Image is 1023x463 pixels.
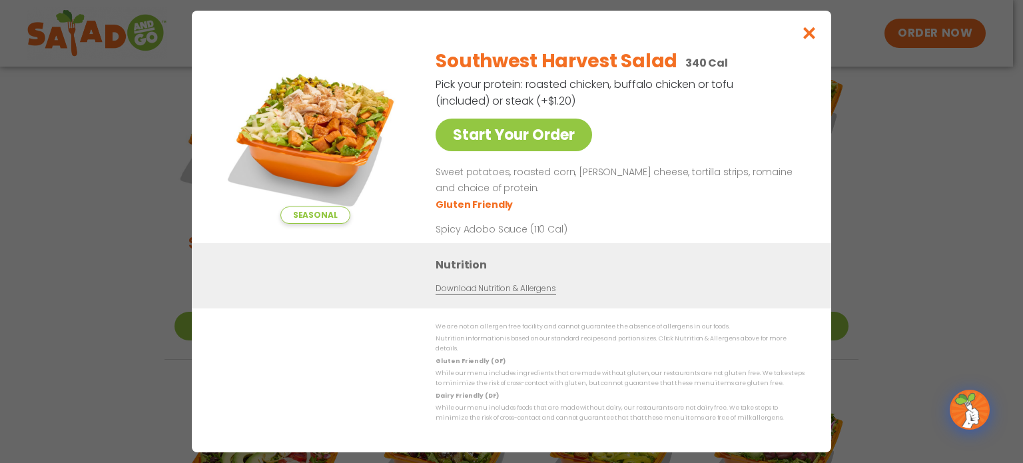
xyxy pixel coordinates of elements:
[436,47,677,75] h2: Southwest Harvest Salad
[436,282,555,295] a: Download Nutrition & Allergens
[280,207,350,224] span: Seasonal
[436,198,515,212] li: Gluten Friendly
[436,223,682,236] p: Spicy Adobo Sauce (110 Cal)
[436,392,498,400] strong: Dairy Friendly (DF)
[436,403,805,424] p: While our menu includes foods that are made without dairy, our restaurants are not dairy free. We...
[951,391,988,428] img: wpChatIcon
[436,119,592,151] a: Start Your Order
[436,256,811,273] h3: Nutrition
[436,357,505,365] strong: Gluten Friendly (GF)
[436,165,799,197] p: Sweet potatoes, roasted corn, [PERSON_NAME] cheese, tortilla strips, romaine and choice of protein.
[788,11,831,55] button: Close modal
[436,322,805,332] p: We are not an allergen free facility and cannot guarantee the absence of allergens in our foods.
[436,76,735,109] p: Pick your protein: roasted chicken, buffalo chicken or tofu (included) or steak (+$1.20)
[436,368,805,389] p: While our menu includes ingredients that are made without gluten, our restaurants are not gluten ...
[685,55,728,71] p: 340 Cal
[222,37,408,224] img: Featured product photo for Southwest Harvest Salad
[436,334,805,354] p: Nutrition information is based on our standard recipes and portion sizes. Click Nutrition & Aller...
